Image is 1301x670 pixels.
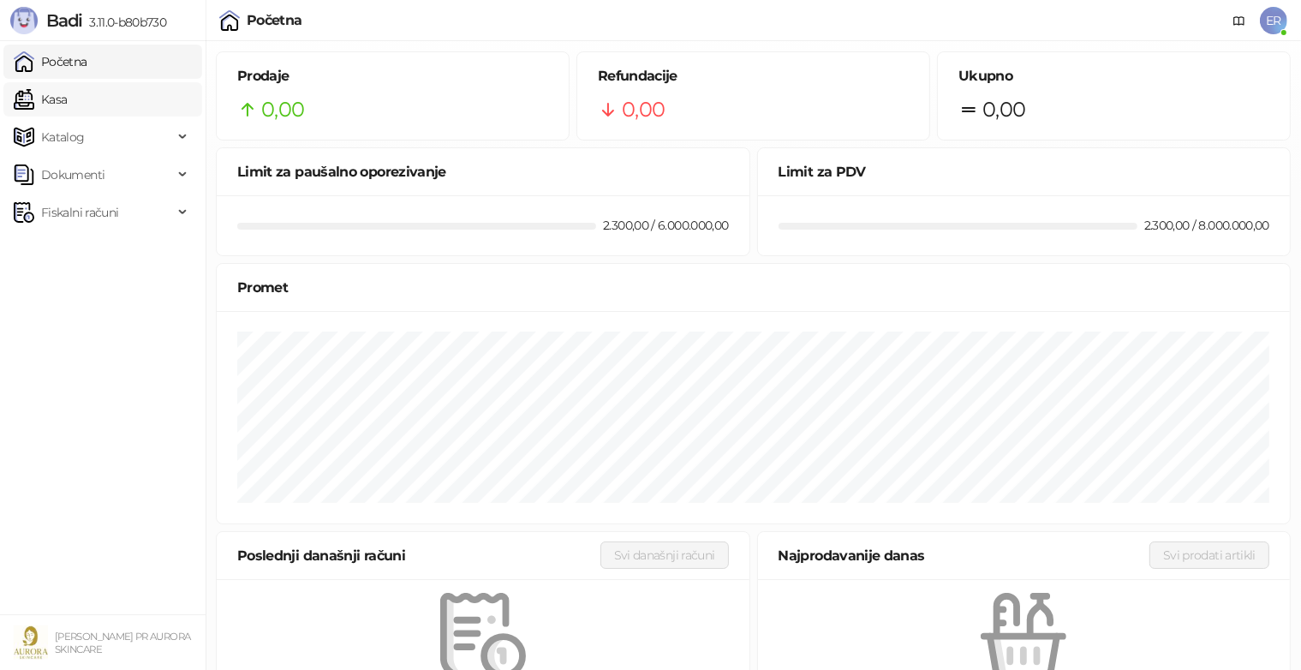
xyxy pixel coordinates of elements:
[237,545,600,566] div: Poslednji današnji računi
[1149,541,1269,569] button: Svi prodati artikli
[82,15,166,30] span: 3.11.0-b80b730
[237,277,1269,298] div: Promet
[41,120,85,154] span: Katalog
[261,93,304,126] span: 0,00
[10,7,38,34] img: Logo
[14,625,48,660] img: 64x64-companyLogo-49a89dee-dabe-4d7e-87b5-030737ade40e.jpeg
[1260,7,1287,34] span: ER
[622,93,665,126] span: 0,00
[55,631,190,655] small: [PERSON_NAME] PR AURORA SKINCARE
[600,216,731,235] div: 2.300,00 / 6.000.000,00
[779,545,1150,566] div: Najprodavanije danas
[1226,7,1253,34] a: Dokumentacija
[779,161,1270,182] div: Limit za PDV
[958,66,1269,87] h5: Ukupno
[237,66,548,87] h5: Prodaje
[598,66,909,87] h5: Refundacije
[41,195,118,230] span: Fiskalni računi
[1141,216,1273,235] div: 2.300,00 / 8.000.000,00
[237,161,729,182] div: Limit za paušalno oporezivanje
[46,10,82,31] span: Badi
[600,541,729,569] button: Svi današnji računi
[247,14,302,27] div: Početna
[14,45,87,79] a: Početna
[982,93,1025,126] span: 0,00
[14,82,67,117] a: Kasa
[41,158,104,192] span: Dokumenti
